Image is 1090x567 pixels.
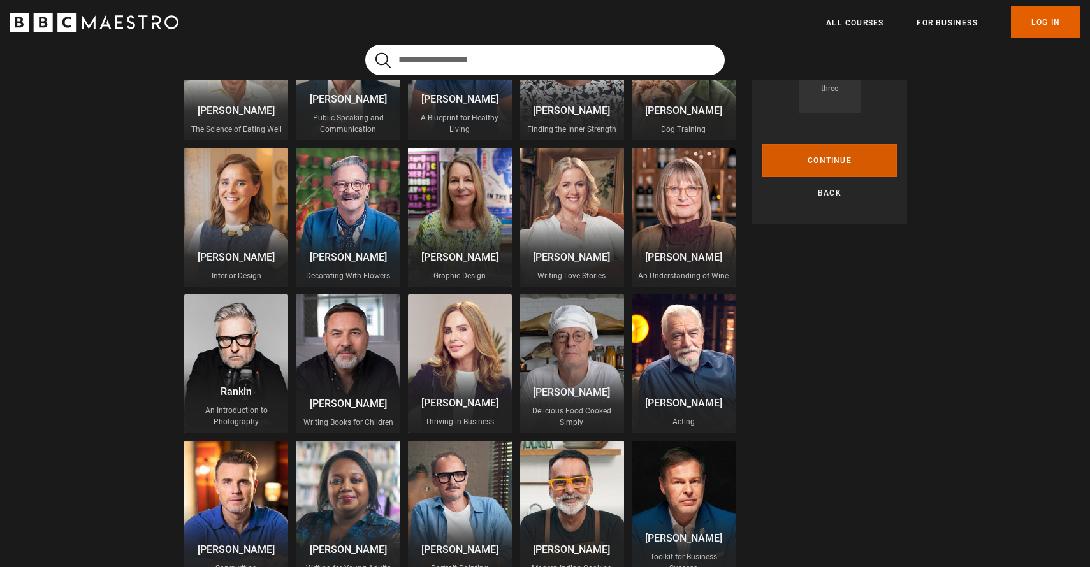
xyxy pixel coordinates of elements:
a: Log In [1011,6,1080,38]
p: [PERSON_NAME] [525,542,618,557]
p: Thriving in Business [413,416,507,427]
p: Writing Books for Children [301,417,395,428]
a: All Courses [826,17,883,29]
p: Course [818,71,842,94]
span: three [821,84,838,93]
p: [PERSON_NAME] [301,396,395,412]
p: [PERSON_NAME] [637,531,730,546]
a: Back [762,177,897,209]
nav: Primary [826,6,1080,38]
p: [PERSON_NAME] [189,103,283,118]
p: An Introduction to Photography [189,405,283,427]
p: Finding the Inner Strength [525,124,618,135]
svg: BBC Maestro [10,13,178,32]
button: Continue [762,144,897,177]
p: [PERSON_NAME] [413,542,507,557]
p: [PERSON_NAME] [525,103,618,118]
p: Decorating With Flowers [301,270,395,282]
button: Submit the search query [375,52,391,68]
a: For business [917,17,977,29]
p: Delicious Food Cooked Simply [525,405,618,428]
p: [PERSON_NAME] [525,250,618,265]
p: [PERSON_NAME] [413,92,507,107]
p: Graphic Design [413,270,507,282]
p: Writing Love Stories [525,270,618,282]
p: Interior Design [189,270,283,282]
p: [PERSON_NAME] [301,250,395,265]
p: [PERSON_NAME] [525,385,618,400]
p: An Understanding of Wine [637,270,730,282]
p: [PERSON_NAME] [637,250,730,265]
p: [PERSON_NAME] [413,396,507,411]
p: [PERSON_NAME] [637,396,730,411]
p: Acting [637,416,730,427]
p: A Blueprint for Healthy Living [413,112,507,135]
p: Rankin [189,384,283,399]
p: [PERSON_NAME] [189,542,283,557]
p: Public Speaking and Communication [301,112,395,135]
p: [PERSON_NAME] [301,92,395,107]
p: [PERSON_NAME] [301,542,395,557]
input: Search [365,45,725,75]
p: [PERSON_NAME] [189,250,283,265]
p: [PERSON_NAME] [413,250,507,265]
p: Dog Training [637,124,730,135]
p: The Science of Eating Well [189,124,283,135]
p: [PERSON_NAME] [637,103,730,118]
